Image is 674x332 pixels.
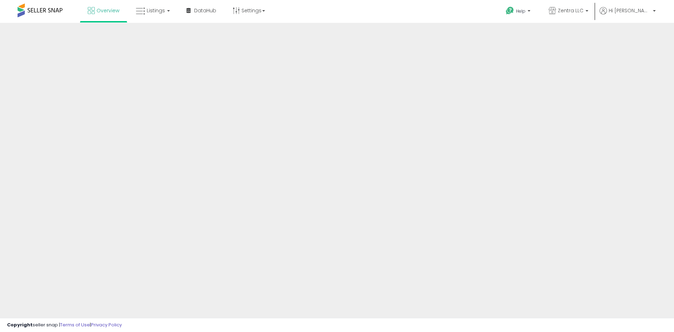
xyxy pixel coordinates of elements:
span: Overview [97,7,119,14]
a: Help [500,1,537,23]
span: DataHub [194,7,216,14]
span: Listings [147,7,165,14]
i: Get Help [505,6,514,15]
a: Hi [PERSON_NAME] [600,7,656,23]
span: Hi [PERSON_NAME] [609,7,651,14]
span: Help [516,8,526,14]
span: Zentra LLC [558,7,583,14]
